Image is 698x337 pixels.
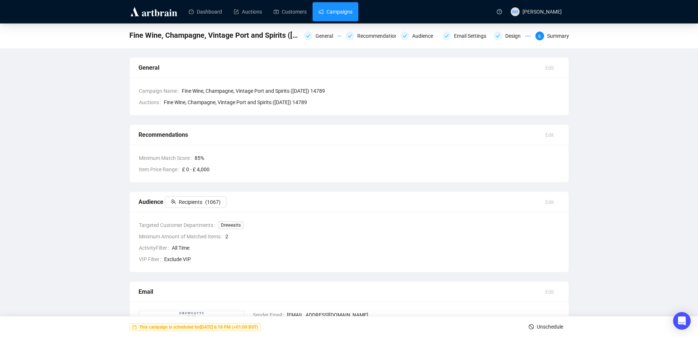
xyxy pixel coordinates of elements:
span: Targeted Customer Departments [139,221,218,229]
button: Edit [539,196,560,208]
div: Summary [547,32,569,40]
span: Item Price Range [139,165,182,173]
button: Unschedule [523,321,569,333]
span: check [306,34,310,38]
button: Edit [539,129,560,141]
div: Recommendations [346,32,396,40]
span: Recipients [179,198,202,206]
span: Fine Wine, Champagne, Vintage Port and Spirits (1 October 2025) 14789 [129,29,299,41]
span: Sender Email [253,311,287,319]
a: Customers [274,2,307,21]
a: Dashboard [189,2,222,21]
div: Design [494,32,531,40]
a: Auctions [234,2,262,21]
div: General [304,32,341,40]
img: logo [129,6,178,18]
span: [PERSON_NAME] [522,9,562,15]
span: Audience [139,198,226,205]
div: Open Intercom Messenger [673,312,691,330]
div: Email [139,287,539,296]
div: 6Summary [535,32,569,40]
div: General [315,32,337,40]
span: All Time [172,244,560,252]
div: Email Settings [442,32,489,40]
span: check [496,34,500,38]
span: check [444,34,449,38]
div: Audience [412,32,437,40]
span: ( 1067 ) [205,198,221,206]
span: 6 [538,34,541,39]
span: KM [512,8,518,15]
span: Campaign Name [139,87,182,95]
span: ActivityFilter [139,244,172,252]
div: Audience [400,32,438,40]
span: Minimum Match Score [139,154,195,162]
span: stop [529,324,534,329]
span: 85 % [195,154,560,162]
span: check [348,34,352,38]
span: Exclude VIP [164,255,560,263]
span: Minimum Amount of Matched Items [139,232,225,241]
button: Edit [539,286,560,298]
span: calendar [132,325,137,329]
span: 2 [225,232,560,241]
span: Auctions [139,98,164,106]
span: Fine Wine, Champagne, Vintage Port and Spirits ([DATE]) 14789 [164,98,307,106]
span: VIP Filter [139,255,164,263]
span: Unschedule [537,316,563,337]
span: [EMAIL_ADDRESS][DOMAIN_NAME] [287,311,560,319]
a: Campaigns [318,2,352,21]
div: General [139,63,539,72]
div: Email Settings [454,32,491,40]
span: £ 0 - £ 4,000 [182,165,560,173]
button: Recipients(1067) [165,196,226,208]
strong: This campaign is scheduled for [DATE] 6:18 PM (+01:00 BST) [139,325,258,330]
div: Design [505,32,525,40]
span: team [171,199,176,204]
span: check [403,34,407,38]
button: Edit [539,62,560,74]
span: Fine Wine, Champagne, Vintage Port and Spirits ([DATE]) 14789 [182,87,560,95]
div: Recommendations [139,130,539,139]
span: Dreweatts [218,221,244,229]
div: Recommendations [357,32,405,40]
span: question-circle [497,9,502,14]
